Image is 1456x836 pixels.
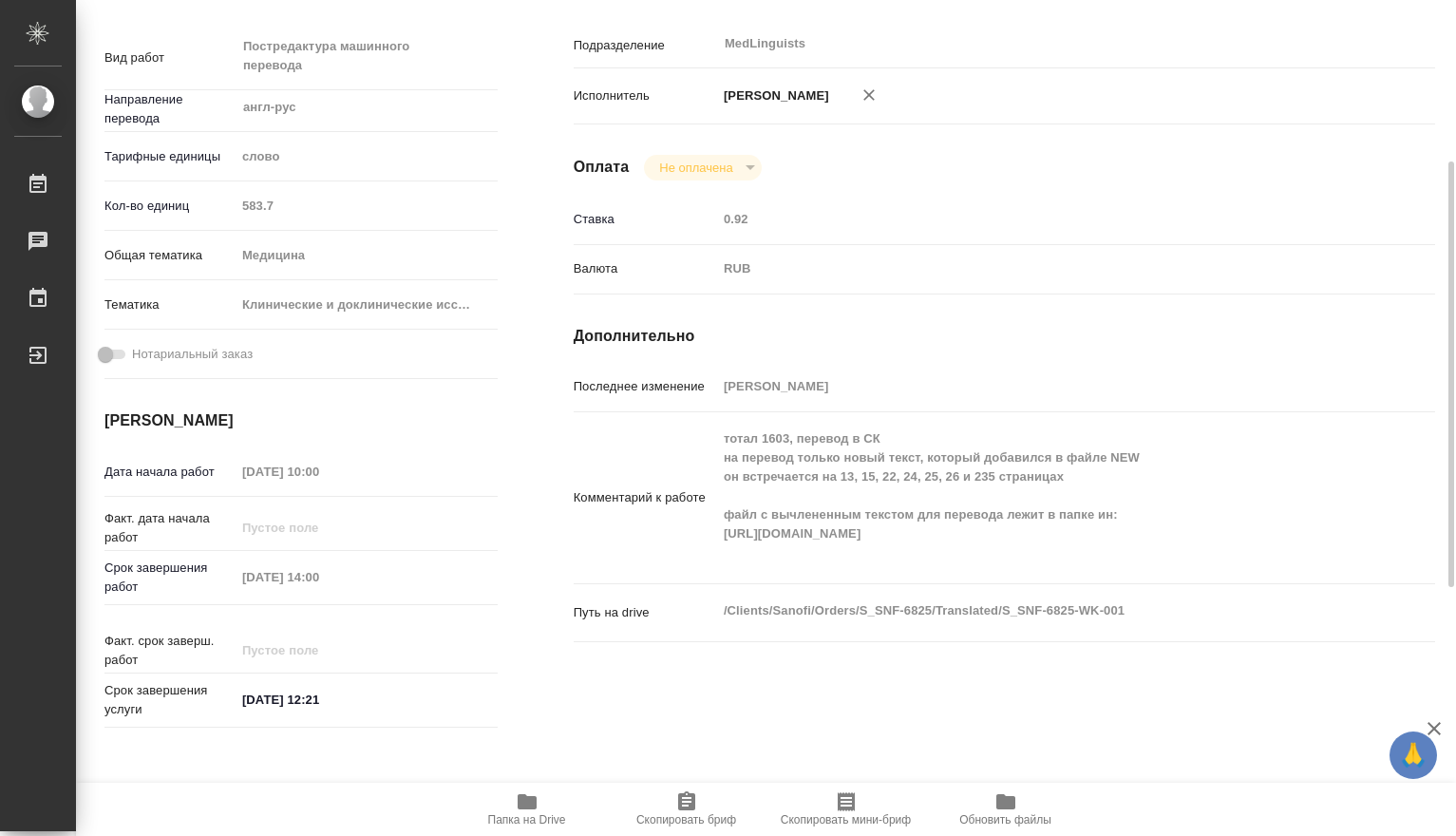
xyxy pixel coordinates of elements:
p: Валюта [574,259,717,278]
input: Пустое поле [236,458,402,485]
textarea: тотал 1603, перевод в СК на перевод только новый текст, который добавился в файле NEW он встречае... [717,423,1363,569]
textarea: /Clients/Sanofi/Orders/S_SNF-6825/Translated/S_SNF-6825-WK-001 [717,595,1363,627]
p: Дата начала работ [104,463,236,482]
p: Тематика [104,295,236,314]
input: ✎ Введи что-нибудь [236,686,402,713]
div: RUB [717,253,1363,285]
p: Тарифные единицы [104,147,236,166]
button: Скопировать бриф [607,783,766,836]
p: Последнее изменение [574,377,717,396]
p: Исполнитель [574,86,717,105]
p: Срок завершения услуги [104,681,236,719]
h2: Заказ [104,781,166,811]
p: Общая тематика [104,246,236,265]
p: Ставка [574,210,717,229]
p: Кол-во единиц [104,197,236,216]
p: Подразделение [574,36,717,55]
button: Скопировать мини-бриф [766,783,926,836]
h4: [PERSON_NAME] [104,409,498,432]
span: 🙏 [1397,735,1429,775]
span: Папка на Drive [488,813,566,826]
button: Обновить файлы [926,783,1086,836]
input: Пустое поле [236,192,498,219]
div: Клинические и доклинические исследования [236,289,498,321]
h4: Оплата [574,156,630,179]
p: [PERSON_NAME] [717,86,829,105]
p: Факт. дата начала работ [104,509,236,547]
span: Скопировать мини-бриф [781,813,911,826]
input: Пустое поле [236,514,402,541]
span: Обновить файлы [959,813,1051,826]
button: Папка на Drive [447,783,607,836]
input: Пустое поле [717,372,1363,400]
h4: Дополнительно [574,325,1435,348]
p: Срок завершения работ [104,559,236,597]
button: 🙏 [1390,731,1437,779]
input: Пустое поле [236,563,402,591]
p: Комментарий к работе [574,488,717,507]
button: Удалить исполнителя [848,74,890,116]
div: слово [236,141,498,173]
input: Пустое поле [236,636,402,664]
p: Путь на drive [574,603,717,622]
input: Пустое поле [717,205,1363,233]
button: Не оплачена [653,160,738,176]
span: Нотариальный заказ [132,345,253,364]
p: Направление перевода [104,90,236,128]
span: Скопировать бриф [636,813,736,826]
p: Факт. срок заверш. работ [104,632,236,670]
div: Не оплачена [644,155,761,180]
p: Вид работ [104,48,236,67]
div: Медицина [236,239,498,272]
